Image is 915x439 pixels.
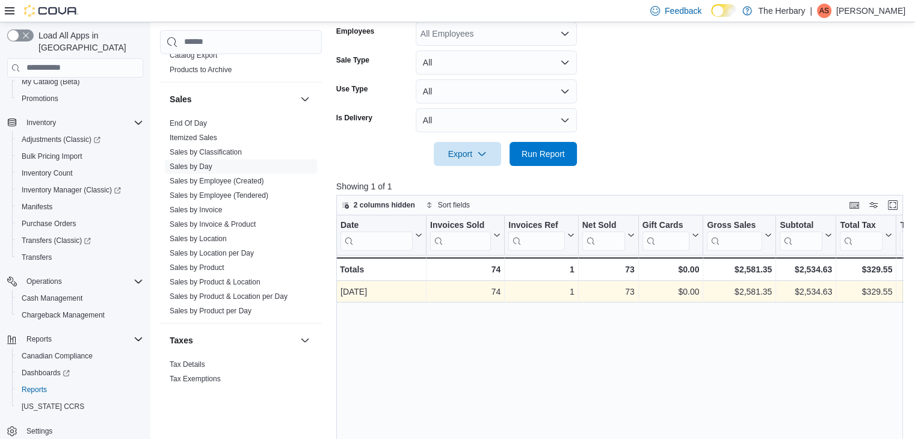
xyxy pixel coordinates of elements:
span: Dashboards [22,368,70,378]
div: Products [160,48,322,82]
a: Dashboards [12,364,148,381]
div: Totals [340,262,422,277]
span: Itemized Sales [170,133,217,143]
button: Reports [12,381,148,398]
a: Transfers (Classic) [12,232,148,249]
div: Taxes [160,357,322,391]
button: Purchase Orders [12,215,148,232]
div: Net Sold [582,219,624,231]
span: Canadian Compliance [22,351,93,361]
button: Manifests [12,198,148,215]
a: End Of Day [170,119,207,127]
button: Invoices Sold [430,219,501,250]
div: 1 [508,262,574,277]
button: Sales [298,92,312,106]
a: Promotions [17,91,63,106]
a: Itemized Sales [170,134,217,142]
div: 74 [430,284,501,299]
a: Reports [17,382,52,397]
span: Sales by Location [170,234,227,244]
span: Transfers (Classic) [17,233,143,248]
button: Inventory [22,115,61,130]
button: Enter fullscreen [886,198,900,212]
div: Invoices Ref [508,219,564,250]
span: Inventory Count [17,166,143,180]
div: $329.55 [840,262,892,277]
button: Sort fields [421,198,475,212]
span: Sales by Invoice [170,205,222,215]
span: Transfers [17,250,143,265]
span: Sales by Product [170,263,224,272]
span: Transfers (Classic) [22,236,91,245]
button: [US_STATE] CCRS [12,398,148,415]
a: Cash Management [17,291,87,305]
span: Chargeback Management [22,310,105,320]
span: Cash Management [22,293,82,303]
span: Canadian Compliance [17,349,143,363]
span: Purchase Orders [17,216,143,231]
a: Products to Archive [170,66,232,74]
span: Sales by Product & Location [170,277,260,287]
span: My Catalog (Beta) [17,75,143,89]
a: Sales by Product [170,263,224,272]
button: Display options [866,198,881,212]
a: Sales by Employee (Created) [170,177,264,185]
span: Reports [22,385,47,394]
p: | [810,4,812,18]
a: Sales by Product & Location per Day [170,292,288,301]
div: Total Tax [840,219,883,250]
div: $2,534.63 [780,262,832,277]
div: Sales [160,116,322,323]
button: Canadian Compliance [12,348,148,364]
div: Date [340,219,413,250]
a: Sales by Invoice & Product [170,220,256,229]
span: Inventory [22,115,143,130]
span: Promotions [22,94,58,103]
a: Settings [22,424,57,438]
a: Inventory Manager (Classic) [12,182,148,198]
a: Tax Details [170,360,205,369]
div: 74 [430,262,501,277]
div: $0.00 [642,262,699,277]
button: Inventory Count [12,165,148,182]
a: Sales by Classification [170,148,242,156]
span: Manifests [22,202,52,212]
a: Sales by Employee (Tendered) [170,191,268,200]
button: All [416,51,577,75]
span: Transfers [22,253,52,262]
button: Chargeback Management [12,307,148,324]
button: Date [340,219,422,250]
a: Tax Exemptions [170,375,221,383]
span: Chargeback Management [17,308,143,322]
button: Total Tax [840,219,892,250]
a: Transfers [17,250,57,265]
span: [US_STATE] CCRS [22,402,84,411]
span: Export [441,142,494,166]
button: Subtotal [780,219,832,250]
label: Use Type [336,84,368,94]
a: Catalog Export [170,51,217,60]
div: Net Sold [582,219,624,250]
span: Sales by Employee (Created) [170,176,264,186]
span: Adjustments (Classic) [22,135,100,144]
button: Gross Sales [707,219,772,250]
div: $0.00 [642,284,700,299]
span: Cash Management [17,291,143,305]
span: Bulk Pricing Import [17,149,143,164]
div: 73 [582,284,635,299]
span: Sales by Product per Day [170,306,251,316]
span: Products to Archive [170,65,232,75]
button: Gift Cards [642,219,699,250]
a: My Catalog (Beta) [17,75,85,89]
button: Invoices Ref [508,219,574,250]
span: Purchase Orders [22,219,76,229]
span: Inventory Count [22,168,73,178]
a: Sales by Day [170,162,212,171]
div: Alex Saez [817,4,831,18]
